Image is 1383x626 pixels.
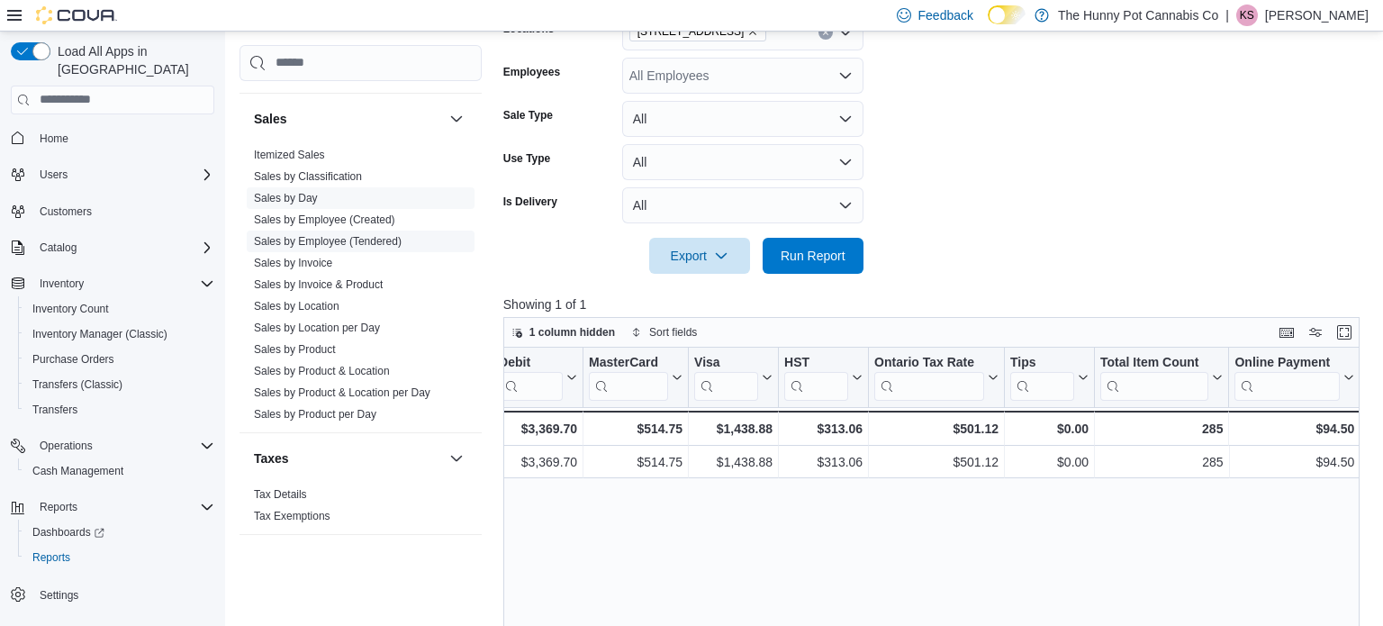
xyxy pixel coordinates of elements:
span: Home [32,127,214,150]
button: Transfers [18,397,221,422]
span: Inventory [32,273,214,295]
h3: Taxes [254,449,289,467]
div: Debit [499,354,563,371]
label: Employees [503,65,560,79]
div: Ontario Tax Rate [874,354,984,400]
button: Enter fullscreen [1333,322,1355,343]
span: Export [660,238,739,274]
div: Taxes [240,484,482,534]
button: Run Report [763,238,863,274]
button: Inventory Manager (Classic) [18,322,221,347]
button: Transfers (Classic) [18,372,221,397]
button: Taxes [254,449,442,467]
button: Visa [694,354,773,400]
span: [STREET_ADDRESS] [637,23,745,41]
a: Sales by Classification [254,170,362,183]
a: Sales by Product & Location per Day [254,386,430,399]
a: Inventory Manager (Classic) [25,323,175,345]
button: Home [4,125,221,151]
div: Visa [694,354,758,400]
div: $501.12 [874,418,999,440]
button: Reports [4,494,221,520]
span: Sales by Product [254,342,336,357]
span: Sales by Location per Day [254,321,380,335]
span: Itemized Sales [254,148,325,162]
span: KS [1240,5,1254,26]
button: Inventory [32,273,91,295]
div: $3,369.70 [499,418,577,440]
div: $0.00 [1010,451,1089,473]
span: Purchase Orders [25,349,214,370]
h3: Sales [254,110,287,128]
span: Sort fields [649,325,697,340]
div: $94.50 [1234,418,1354,440]
span: Reports [32,550,70,565]
span: Settings [32,583,214,605]
span: Feedback [918,6,973,24]
button: Catalog [4,235,221,260]
div: $3,369.70 [499,451,577,473]
button: Keyboard shortcuts [1276,322,1297,343]
a: Reports [25,547,77,568]
a: Settings [32,585,86,606]
span: Sales by Day [254,191,318,205]
button: Purchase Orders [18,347,221,372]
span: Inventory Manager (Classic) [25,323,214,345]
button: Tips [1010,354,1089,400]
span: Transfers (Classic) [32,377,122,392]
span: Users [32,164,214,186]
div: Ontario Tax Rate [874,354,984,371]
div: $313.06 [784,418,863,440]
button: Remove 2500 Hurontario St from selection in this group [747,26,758,37]
div: $313.06 [784,451,863,473]
div: Online Payment [1234,354,1340,371]
span: Inventory Count [32,302,109,316]
span: Tax Details [254,487,307,502]
p: | [1225,5,1229,26]
button: Sort fields [624,322,704,343]
button: MasterCard [589,354,682,400]
span: Cash Management [25,460,214,482]
span: Operations [32,435,214,457]
a: Sales by Employee (Tendered) [254,235,402,248]
span: Customers [40,204,92,219]
button: All [622,101,863,137]
a: Sales by Product & Location [254,365,390,377]
a: Itemized Sales [254,149,325,161]
span: Inventory Manager (Classic) [32,327,167,341]
button: HST [784,354,863,400]
a: Sales by Employee (Created) [254,213,395,226]
span: Sales by Product & Location [254,364,390,378]
button: Sales [254,110,442,128]
span: Sales by Invoice & Product [254,277,383,292]
span: Operations [40,439,93,453]
a: Sales by Product [254,343,336,356]
span: Transfers [32,403,77,417]
div: $94.50 [1234,451,1354,473]
span: Inventory Count [25,298,214,320]
span: Sales by Product & Location per Day [254,386,430,400]
a: Sales by Product per Day [254,408,376,421]
label: Sale Type [503,108,553,122]
button: All [622,144,863,180]
button: Users [32,164,75,186]
span: Cash Management [32,464,123,478]
button: Reports [18,545,221,570]
a: Sales by Invoice & Product [254,278,383,291]
button: Inventory [4,271,221,296]
a: Tax Details [254,488,307,501]
div: Debit [499,354,563,400]
a: Customers [32,201,99,222]
span: 1 column hidden [529,325,615,340]
span: Sales by Invoice [254,256,332,270]
button: Taxes [446,448,467,469]
div: Total Item Count [1100,354,1208,371]
span: Load All Apps in [GEOGRAPHIC_DATA] [50,42,214,78]
span: Sales by Employee (Created) [254,213,395,227]
span: Tax Exemptions [254,509,330,523]
button: Online Payment [1234,354,1354,400]
div: 285 [1100,418,1223,440]
div: HST [784,354,848,400]
div: 285 [1100,451,1223,473]
button: Inventory Count [18,296,221,322]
